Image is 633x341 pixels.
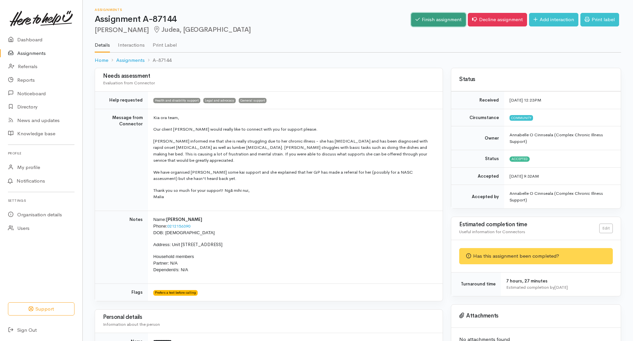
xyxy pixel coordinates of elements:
[451,109,504,126] td: Circumstance
[451,185,504,209] td: Accepted by
[95,53,621,68] nav: breadcrumb
[167,223,190,229] a: 0212156390
[95,15,411,24] h1: Assignment A-87144
[451,150,504,168] td: Status
[153,33,177,52] a: Print Label
[103,80,155,86] span: Evaluation from Connector
[95,57,108,64] a: Home
[510,97,541,103] time: [DATE] 12:23PM
[153,290,198,295] span: Prefers a text before calling
[175,242,222,247] span: nit [STREET_ADDRESS]
[153,25,251,34] span: Judea, [GEOGRAPHIC_DATA]
[510,156,530,162] span: Accepted
[153,98,200,103] span: Health and disability support
[510,132,603,144] span: Annabelle O Cinnseala (Complex Chronic Illness Support)
[8,196,74,205] h6: Settings
[451,167,504,185] td: Accepted
[459,229,525,234] span: Useful information for Connectors
[95,109,148,211] td: Message from Connector
[411,13,466,26] a: Finish assignment
[459,248,613,264] div: Has this assignment been completed?
[95,92,148,109] td: Help requested
[506,278,548,284] span: 7 hours, 27 minutes
[451,126,504,150] td: Owner
[468,13,527,26] a: Decline assignment
[95,33,110,53] a: Details
[116,57,145,64] a: Assignments
[153,254,194,272] span: Household members Partner: N/A Dependent/s: N/A
[95,284,148,301] td: Flags
[153,230,215,235] span: DOB: [DEMOGRAPHIC_DATA]
[95,211,148,284] td: Notes
[599,224,613,233] a: Edit
[95,26,411,34] h2: [PERSON_NAME]
[580,13,619,26] a: Print label
[239,98,267,103] span: General support
[103,73,435,79] h3: Needs assessment
[103,321,160,327] span: Information about the person
[103,314,435,320] h3: Personal details
[153,224,167,229] span: Phone:
[95,8,411,12] h6: Assignments
[153,169,435,182] p: We have organised [PERSON_NAME] some kai support and she explained that her GP has made a referra...
[555,284,568,290] time: [DATE]
[8,302,74,316] button: Support
[118,33,145,52] a: Interactions
[451,92,504,109] td: Received
[510,173,539,179] time: [DATE] 9:32AM
[153,242,175,247] span: Address: U
[153,114,435,121] p: Kia ora team,
[510,115,533,120] span: Community
[451,272,501,296] td: Turnaround time
[153,138,435,164] p: [PERSON_NAME] informed me that she is really struggling due to her chronic illness - she has [MED...
[504,185,621,209] td: Annabelle O Cinnseala (Complex Chronic Illness Support)
[153,217,166,222] span: Name:
[153,126,435,133] p: Our client [PERSON_NAME] would really like to connect with you for support please.
[459,222,599,228] h3: Estimated completion time
[506,284,613,291] div: Estimated completion by
[145,57,171,64] li: A-87144
[166,217,202,222] span: [PERSON_NAME]
[529,13,578,26] a: Add interaction
[459,313,613,319] h3: Attachments
[153,187,435,200] p: Thank you so much for your support! Ngā mihi nui, Malia
[8,149,74,158] h6: Profile
[203,98,236,103] span: Legal and advocacy
[459,76,613,83] h3: Status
